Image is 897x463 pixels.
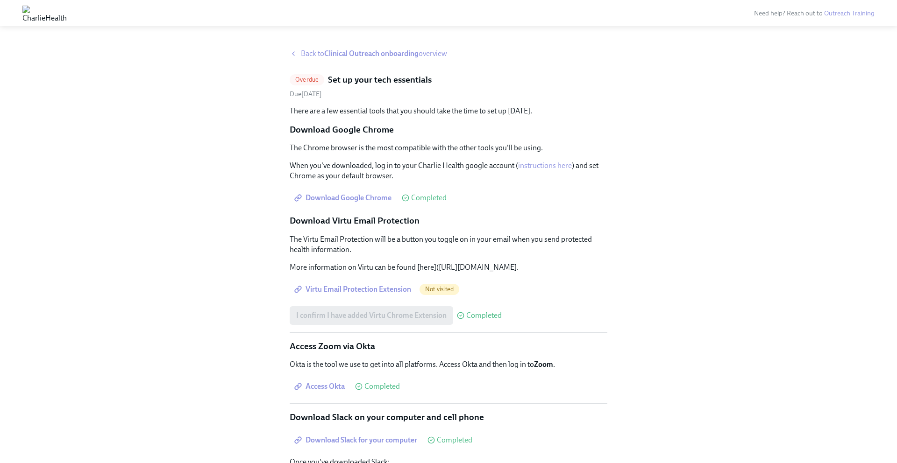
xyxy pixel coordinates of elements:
a: instructions here [518,161,572,170]
span: Completed [364,383,400,390]
p: The Chrome browser is the most compatible with the other tools you'll be using. [290,143,607,153]
img: CharlieHealth [22,6,67,21]
a: Back toClinical Outreach onboardingoverview [290,49,607,59]
span: Access Okta [296,382,345,391]
p: Download Slack on your computer and cell phone [290,411,607,423]
h5: Set up your tech essentials [328,74,432,86]
a: Download Slack for your computer [290,431,424,449]
p: When you've downloaded, log in to your Charlie Health google account ( ) and set Chrome as your d... [290,161,607,181]
span: Completed [466,312,502,319]
span: Need help? Reach out to [754,9,875,17]
p: Download Virtu Email Protection [290,215,607,227]
span: Overdue [290,76,324,83]
strong: Clinical Outreach onboarding [324,49,419,58]
p: Okta is the tool we use to get into all platforms. Access Okta and then log in to . [290,359,607,370]
span: Download Slack for your computer [296,435,417,445]
p: Access Zoom via Okta [290,340,607,352]
a: Virtu Email Protection Extension [290,280,418,299]
span: Completed [411,194,447,202]
a: Access Okta [290,377,351,396]
span: Virtu Email Protection Extension [296,285,411,294]
strong: Zoom [534,360,553,369]
span: Due [DATE] [290,90,322,98]
a: Download Google Chrome [290,189,398,207]
p: More information on Virtu can be found [here]([URL][DOMAIN_NAME]. [290,262,607,273]
p: Download Google Chrome [290,124,607,136]
span: Download Google Chrome [296,193,392,203]
a: Outreach Training [824,9,875,17]
p: There are a few essential tools that you should take the time to set up [DATE]. [290,106,607,116]
span: Back to overview [301,49,447,59]
span: Completed [437,436,472,444]
span: Not visited [420,286,459,293]
p: The Virtu Email Protection will be a button you toggle on in your email when you send protected h... [290,234,607,255]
